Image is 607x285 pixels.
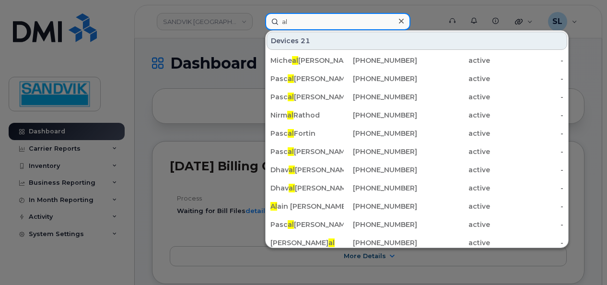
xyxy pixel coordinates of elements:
div: Dhav [PERSON_NAME] [270,183,344,193]
div: - [490,110,563,120]
div: [PERSON_NAME] [270,238,344,248]
span: al [288,93,294,101]
div: - [490,202,563,211]
a: NirmalRathod[PHONE_NUMBER]active- [267,107,567,124]
span: al [328,238,335,247]
span: al [288,220,294,229]
div: active [417,165,490,175]
div: [PHONE_NUMBER] [344,220,417,229]
div: [PHONE_NUMBER] [344,110,417,120]
span: al [292,56,298,65]
span: al [287,111,293,119]
div: active [417,110,490,120]
div: active [417,183,490,193]
span: al [288,74,294,83]
div: [PHONE_NUMBER] [344,56,417,65]
div: active [417,56,490,65]
div: - [490,165,563,175]
div: [PHONE_NUMBER] [344,129,417,138]
span: al [288,147,294,156]
a: Dhaval[PERSON_NAME][PHONE_NUMBER]active- [267,179,567,197]
div: [PHONE_NUMBER] [344,165,417,175]
div: - [490,147,563,156]
div: ain [PERSON_NAME] [270,202,344,211]
div: active [417,74,490,83]
div: - [490,220,563,229]
div: - [490,74,563,83]
a: Pascal[PERSON_NAME][PHONE_NUMBER]active- [267,216,567,233]
div: Pasc [PERSON_NAME] [270,74,344,83]
a: Pascal[PERSON_NAME][PHONE_NUMBER]active- [267,70,567,87]
a: Alain [PERSON_NAME][PHONE_NUMBER]active- [267,198,567,215]
div: Nirm Rathod [270,110,344,120]
div: Dhav [PERSON_NAME] [270,165,344,175]
span: Al [270,202,277,211]
div: [PHONE_NUMBER] [344,202,417,211]
div: - [490,92,563,102]
div: Devices [267,32,567,50]
div: [PHONE_NUMBER] [344,147,417,156]
div: active [417,129,490,138]
div: active [417,238,490,248]
div: - [490,238,563,248]
div: Pasc [PERSON_NAME] [270,220,344,229]
div: - [490,183,563,193]
a: Pascal[PERSON_NAME][PHONE_NUMBER]active- [267,143,567,160]
div: [PHONE_NUMBER] [344,92,417,102]
div: [PHONE_NUMBER] [344,238,417,248]
div: Pasc [PERSON_NAME] [270,92,344,102]
div: - [490,56,563,65]
a: [PERSON_NAME]al[PHONE_NUMBER]active- [267,234,567,251]
div: - [490,129,563,138]
div: [PHONE_NUMBER] [344,74,417,83]
div: Pasc [PERSON_NAME] [270,147,344,156]
a: Micheal[PERSON_NAME][PHONE_NUMBER]active- [267,52,567,69]
div: active [417,147,490,156]
span: al [288,129,294,138]
a: Dhaval[PERSON_NAME][PHONE_NUMBER]active- [267,161,567,178]
span: 21 [301,36,310,46]
a: PascalFortin[PHONE_NUMBER]active- [267,125,567,142]
div: [PHONE_NUMBER] [344,183,417,193]
a: Pascal[PERSON_NAME][PHONE_NUMBER]active- [267,88,567,106]
span: al [289,184,295,192]
div: Pasc Fortin [270,129,344,138]
div: active [417,92,490,102]
div: Miche [PERSON_NAME] [270,56,344,65]
div: active [417,220,490,229]
div: active [417,202,490,211]
span: al [289,166,295,174]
